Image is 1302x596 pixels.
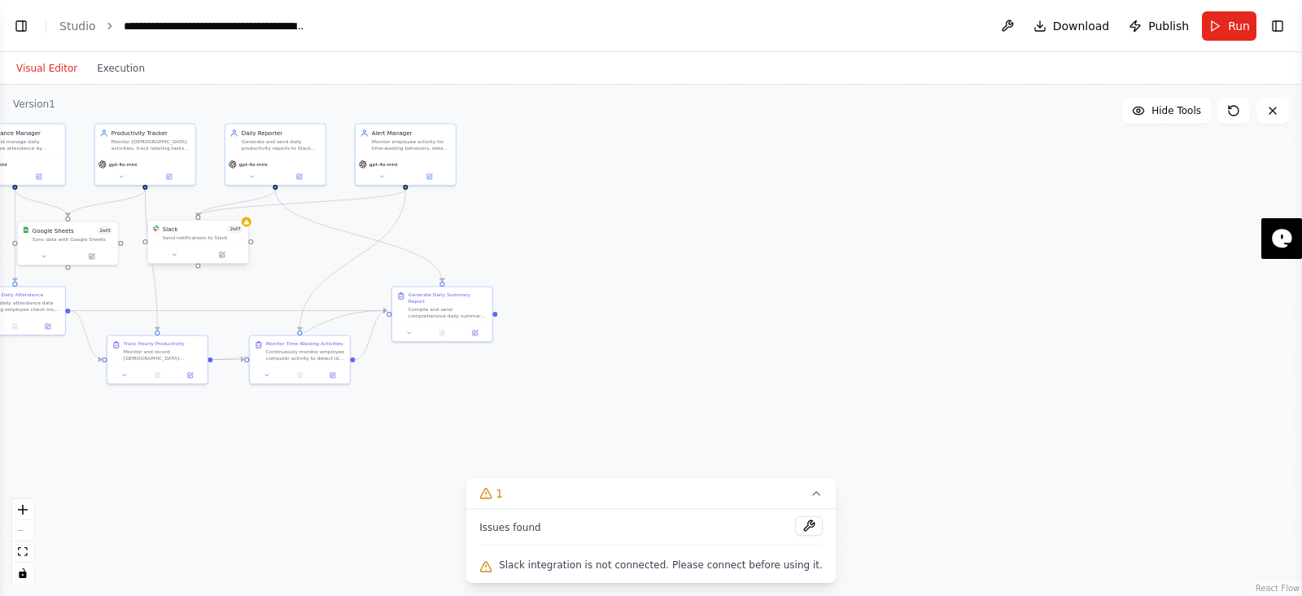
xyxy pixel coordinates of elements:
div: Monitor and record [DEMOGRAPHIC_DATA] activities focusing on labeling tasks (boxes/cars), track w... [124,348,203,362]
div: Monitor Time Wasting ActivitiesContinuously monitor employee computer activity to detect idle tim... [249,335,351,384]
g: Edge from 30349f0c-12eb-44fe-96cb-1ef8ab5f20dd to 6a7bb6ab-0186-4afc-bfcc-970ff5c3b842 [271,190,446,282]
button: Open in side panel [15,172,62,182]
div: SlackSlack2of7Send notifications to Slack [147,221,249,265]
g: Edge from 3fca3b9d-a80e-474e-885a-53794e8d2712 to 6a7bb6ab-0186-4afc-bfcc-970ff5c3b842 [213,306,387,363]
button: fit view [12,541,33,563]
a: Studio [59,20,96,33]
div: Slack [163,225,178,233]
button: Open in side panel [34,322,62,331]
div: Google SheetsGoogle Sheets2of3Sync data with Google Sheets [17,221,119,265]
div: Alert Manager [372,129,451,137]
span: Hide Tools [1151,104,1201,117]
img: Slack [153,225,159,231]
div: Generate Daily Summary Report [409,291,487,305]
div: Productivity Tracker [111,129,190,137]
div: Monitor [DEMOGRAPHIC_DATA] activities, track labeling tasks (boxes/cars), record work productivit... [111,138,190,151]
button: Publish [1122,11,1195,41]
div: Send notifications to Slack [163,234,243,241]
button: Download [1027,11,1116,41]
g: Edge from f994f1ee-3f38-4226-94f2-62186ff08e6f to 3fca3b9d-a80e-474e-885a-53794e8d2712 [71,306,103,363]
nav: breadcrumb [59,18,307,34]
div: Continuously monitor employee computer activity to detect idle time, excessive browsing, or non-w... [266,348,345,362]
button: Open in side panel [199,250,245,260]
button: Open in side panel [319,370,347,380]
div: Monitor employee activity for time-wasting behaviors, detect idle time or inappropriate browsing,... [372,138,451,151]
div: Track Hourly Productivity [124,340,185,347]
span: Number of enabled actions [227,225,242,233]
button: 1 [466,479,836,509]
button: zoom in [12,499,33,520]
g: Edge from e0466cf8-3fb3-4ec2-8194-08d172d2c1a6 to 6a7bb6ab-0186-4afc-bfcc-970ff5c3b842 [356,306,387,363]
button: Open in side panel [68,252,115,261]
button: Run [1202,11,1256,41]
g: Edge from 0445f170-e7a9-4aff-aa4c-a601129cfd69 to 51a70698-bb27-4869-a355-563097a35ceb [63,190,149,217]
span: 1 [496,485,503,502]
span: Slack integration is not connected. Please connect before using it. [499,559,823,572]
g: Edge from 30349f0c-12eb-44fe-96cb-1ef8ab5f20dd to 12ff4547-bf64-432a-a97d-e9c0f7381ff3 [194,190,279,217]
g: Edge from 1a49a15d-cfb9-4a2e-8708-be8e880f786a to 51a70698-bb27-4869-a355-563097a35ceb [11,190,72,217]
button: No output available [282,370,317,380]
button: Visual Editor [7,59,87,78]
g: Edge from 1a49a15d-cfb9-4a2e-8708-be8e880f786a to f994f1ee-3f38-4226-94f2-62186ff08e6f [11,190,19,282]
div: Alert ManagerMonitor employee activity for time-wasting behaviors, detect idle time or inappropri... [355,123,457,186]
button: Open in side panel [461,328,489,338]
div: Sync data with Google Sheets [33,236,113,243]
button: No output available [425,328,459,338]
button: Open in side panel [276,172,322,182]
g: Edge from 8e4c8a25-c186-46c8-abe6-db4bc32ba1bc to e0466cf8-3fb3-4ec2-8194-08d172d2c1a6 [295,190,409,331]
button: Open in side panel [146,172,192,182]
span: Publish [1148,18,1189,34]
div: Generate and send daily productivity reports to Slack showing employee attendance counts, labelin... [242,138,321,151]
div: Daily ReporterGenerate and send daily productivity reports to Slack showing employee attendance c... [225,123,326,186]
div: Monitor Time Wasting Activities [266,340,343,347]
button: No output available [140,370,174,380]
div: Google Sheets [33,226,74,234]
span: gpt-4o-mini [239,161,268,168]
span: Run [1228,18,1250,34]
div: Generate Daily Summary ReportCompile and send comprehensive daily summary reports to the manageme... [391,286,493,342]
div: Track Hourly ProductivityMonitor and record [DEMOGRAPHIC_DATA] activities focusing on labeling ta... [107,335,208,384]
div: Version 1 [13,98,55,111]
div: Productivity TrackerMonitor [DEMOGRAPHIC_DATA] activities, track labeling tasks (boxes/cars), rec... [94,123,196,186]
button: Show left sidebar [10,15,33,37]
g: Edge from 3fca3b9d-a80e-474e-885a-53794e8d2712 to e0466cf8-3fb3-4ec2-8194-08d172d2c1a6 [213,355,245,363]
span: gpt-4o-mini [109,161,138,168]
g: Edge from f994f1ee-3f38-4226-94f2-62186ff08e6f to 6a7bb6ab-0186-4afc-bfcc-970ff5c3b842 [71,306,387,314]
button: Open in side panel [177,370,204,380]
span: Download [1053,18,1110,34]
a: React Flow attribution [1256,584,1300,593]
span: gpt-4o-mini [369,161,398,168]
div: React Flow controls [12,499,33,584]
button: Show right sidebar [1266,15,1289,37]
img: Google Sheets [23,226,29,233]
div: Compile and send comprehensive daily summary reports to the management Slack channel. Include tot... [409,306,487,319]
span: Issues found [479,521,541,534]
button: toggle interactivity [12,563,33,584]
button: Open in side panel [406,172,452,182]
button: Execution [87,59,155,78]
div: Daily Reporter [242,129,321,137]
span: Number of enabled actions [97,226,112,234]
g: Edge from 0445f170-e7a9-4aff-aa4c-a601129cfd69 to 3fca3b9d-a80e-474e-885a-53794e8d2712 [141,190,161,331]
button: Hide Tools [1122,98,1211,124]
g: Edge from 8e4c8a25-c186-46c8-abe6-db4bc32ba1bc to 12ff4547-bf64-432a-a97d-e9c0f7381ff3 [194,190,409,217]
